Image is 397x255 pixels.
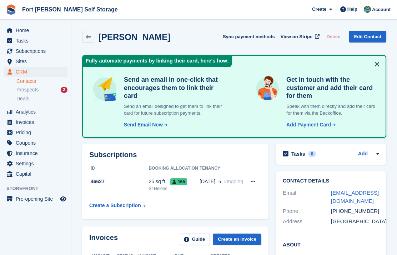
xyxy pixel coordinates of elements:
[16,95,67,102] a: Deals
[170,178,187,185] span: 165
[349,31,386,42] a: Edit Contact
[91,76,118,102] img: send-email-b5881ef4c8f827a638e46e229e590028c7e36e3a6c99d2365469aff88783de13.svg
[149,178,170,185] div: 25 sq ft
[89,199,146,212] a: Create a Subscription
[283,103,377,117] p: Speak with them directly and add their card for them via the Backoffice.
[16,36,59,46] span: Tasks
[170,163,200,174] th: Allocation
[16,86,39,93] span: Prospects
[16,169,59,179] span: Capital
[283,76,377,100] h4: Get in touch with the customer and add their card for them
[59,195,67,203] a: Preview store
[4,67,67,77] a: menu
[283,121,336,129] a: Add Payment Card
[223,31,275,42] button: Sync payment methods
[16,148,59,158] span: Insurance
[6,185,71,192] span: Storefront
[179,234,210,245] a: Guide
[4,107,67,117] a: menu
[149,185,170,192] div: St Helens
[16,25,59,35] span: Home
[89,234,118,245] h2: Invoices
[6,4,16,15] img: stora-icon-8386f47178a22dfd0bd8f6a31ec36ba5ce8667c1dd55bd0f319d3a0aa187defe.svg
[16,67,59,77] span: CRM
[4,169,67,179] a: menu
[16,127,59,137] span: Pricing
[286,121,331,129] div: Add Payment Card
[331,217,379,226] div: [GEOGRAPHIC_DATA]
[16,78,67,85] a: Contacts
[4,46,67,56] a: menu
[16,107,59,117] span: Analytics
[89,163,149,174] th: ID
[16,138,59,148] span: Coupons
[89,202,141,209] div: Create a Subscription
[358,150,368,158] a: Add
[4,56,67,66] a: menu
[323,31,343,42] button: Delete
[4,36,67,46] a: menu
[213,234,261,245] a: Create an Invoice
[83,56,232,67] div: Fully automate payments by linking their card, here's how:
[4,117,67,127] a: menu
[281,33,312,40] span: View on Stripe
[121,76,226,100] h4: Send an email in one-click that encourages them to link their card
[283,241,379,248] h2: About
[4,127,67,137] a: menu
[283,178,379,184] h2: Contact Details
[16,117,59,127] span: Invoices
[99,32,170,42] h2: [PERSON_NAME]
[4,194,67,204] a: menu
[4,138,67,148] a: menu
[278,31,321,42] a: View on Stripe
[331,190,379,204] a: [EMAIL_ADDRESS][DOMAIN_NAME]
[283,217,331,226] div: Address
[200,178,215,185] span: [DATE]
[89,178,149,185] div: 46627
[16,194,59,204] span: Pre-opening Site
[149,163,170,174] th: Booking
[372,6,391,13] span: Account
[61,87,67,93] div: 2
[16,159,59,169] span: Settings
[255,76,281,102] img: get-in-touch-e3e95b6451f4e49772a6039d3abdde126589d6f45a760754adfa51be33bf0f70.svg
[16,46,59,56] span: Subscriptions
[4,148,67,158] a: menu
[200,163,246,174] th: Tenancy
[19,4,121,15] a: Fort [PERSON_NAME] Self Storage
[308,151,316,157] div: 0
[312,6,326,13] span: Create
[89,151,261,159] h2: Subscriptions
[364,6,371,13] img: Alex
[16,95,29,102] span: Deals
[347,6,357,13] span: Help
[4,25,67,35] a: menu
[283,189,331,205] div: Email
[224,179,243,184] span: Ongoing
[16,86,67,94] a: Prospects 2
[291,151,305,157] h2: Tasks
[121,103,226,117] p: Send an email designed to get them to link their card for future subscription payments.
[124,121,163,129] div: Send Email Now
[4,159,67,169] a: menu
[283,207,331,215] div: Phone
[16,56,59,66] span: Sites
